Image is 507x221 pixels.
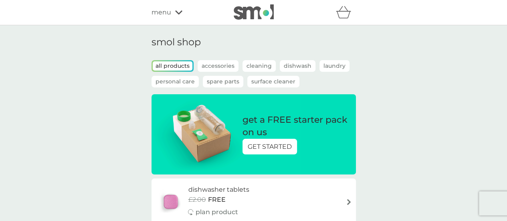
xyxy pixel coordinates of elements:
img: dishwasher tablets [156,188,186,216]
h6: dishwasher tablets [188,185,249,195]
button: all products [153,61,192,71]
button: Surface Cleaner [247,76,299,87]
button: Personal Care [151,76,199,87]
span: £2.00 [188,195,206,205]
p: plan product [195,207,238,217]
img: arrow right [346,199,352,205]
button: Laundry [319,60,349,72]
h1: smol shop [151,36,356,48]
button: Spare Parts [203,76,243,87]
p: get a FREE starter pack on us [242,114,348,139]
span: menu [151,7,171,18]
button: Cleaning [242,60,276,72]
button: Dishwash [280,60,315,72]
button: Accessories [198,60,238,72]
p: GET STARTED [248,142,292,152]
div: basket [336,4,356,20]
span: FREE [208,195,225,205]
img: smol [234,4,274,20]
